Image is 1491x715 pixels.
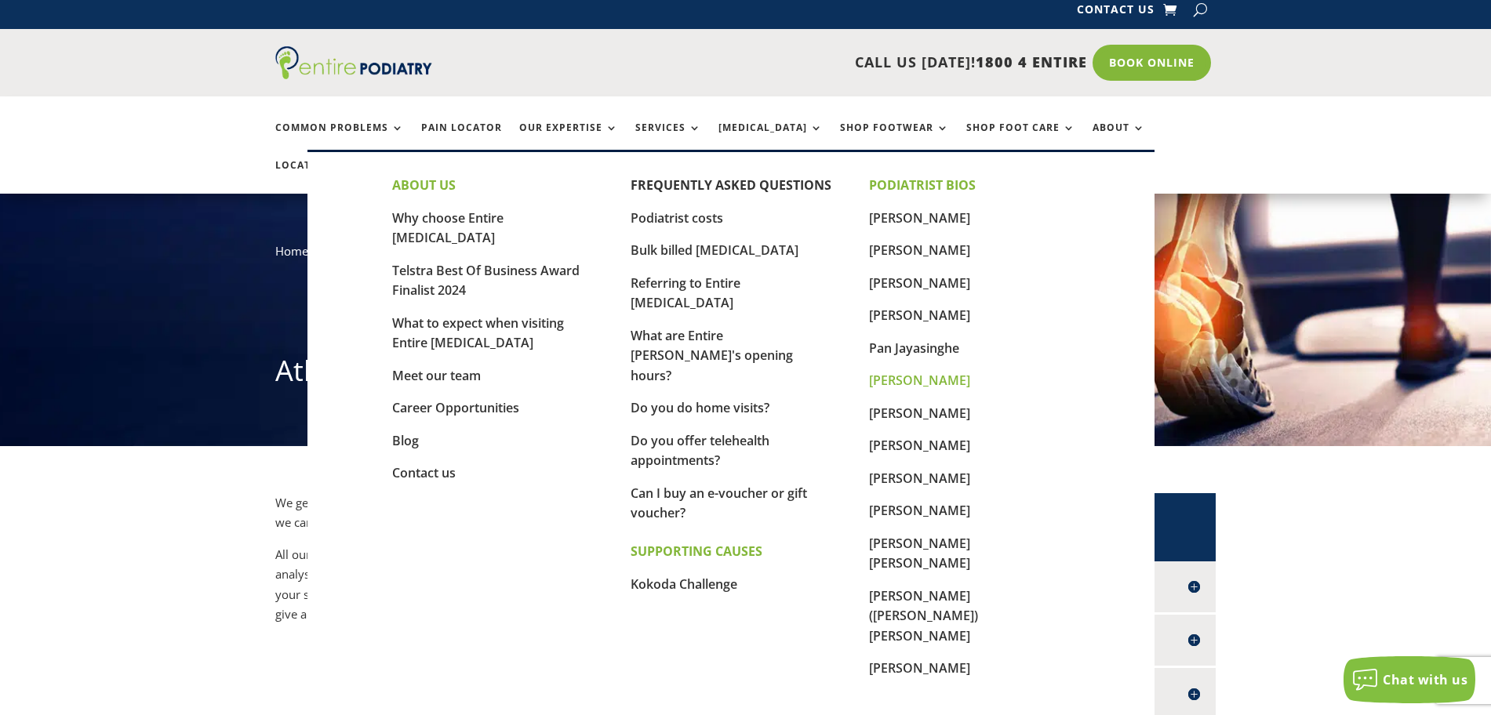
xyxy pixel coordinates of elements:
[392,432,419,449] a: Blog
[1383,671,1467,688] span: Chat with us
[631,327,793,384] a: What are Entire [PERSON_NAME]'s opening hours?
[869,502,970,519] a: [PERSON_NAME]
[275,351,1216,398] h1: Athletes and Sports Performance
[869,209,970,227] a: [PERSON_NAME]
[869,535,970,572] a: [PERSON_NAME] [PERSON_NAME]
[631,176,831,194] a: FREQUENTLY ASKED QUESTIONS
[631,432,769,470] a: Do you offer telehealth appointments?
[869,241,970,259] a: [PERSON_NAME]
[631,209,723,227] a: Podiatrist costs
[976,53,1087,71] span: 1800 4 ENTIRE
[421,122,502,156] a: Pain Locator
[718,122,823,156] a: [MEDICAL_DATA]
[869,339,959,357] a: Pan Jayasinghe
[869,372,970,389] a: [PERSON_NAME]
[869,659,970,677] a: [PERSON_NAME]
[869,274,970,292] a: [PERSON_NAME]
[1077,4,1155,21] a: Contact Us
[631,575,737,593] a: Kokoda Challenge
[392,209,504,247] a: Why choose Entire [MEDICAL_DATA]
[869,470,970,487] a: [PERSON_NAME]
[869,176,976,194] strong: PODIATRIST BIOS
[392,262,580,299] a: Telstra Best Of Business Award Finalist 2024
[275,545,886,625] p: All our podiatrists are trained in visual gait analysis. This is the assessment of the way that y...
[275,67,432,82] a: Entire Podiatry
[631,485,807,522] a: Can I buy an e-voucher or gift voucher?
[869,437,970,454] a: [PERSON_NAME]
[631,399,769,416] a: Do you do home visits?
[392,367,481,384] a: Meet our team
[392,314,564,352] a: What to expect when visiting Entire [MEDICAL_DATA]
[493,53,1087,73] p: CALL US [DATE]!
[275,122,404,156] a: Common Problems
[519,122,618,156] a: Our Expertise
[635,122,701,156] a: Services
[392,464,456,481] a: Contact us
[392,176,456,194] strong: ABOUT US
[275,241,1216,273] nav: breadcrumb
[869,307,970,324] a: [PERSON_NAME]
[275,46,432,79] img: logo (1)
[631,241,798,259] a: Bulk billed [MEDICAL_DATA]
[1344,656,1475,703] button: Chat with us
[840,122,949,156] a: Shop Footwear
[275,493,886,545] p: We get lots of athletes come through our doors. And with our many years of combined experience we...
[966,122,1075,156] a: Shop Foot Care
[1093,45,1211,81] a: Book Online
[631,274,740,312] a: Referring to Entire [MEDICAL_DATA]
[392,399,519,416] a: Career Opportunities
[1093,122,1145,156] a: About
[275,243,308,259] a: Home
[869,587,978,644] a: [PERSON_NAME] ([PERSON_NAME]) [PERSON_NAME]
[631,543,762,560] strong: SUPPORTING CAUSES
[275,160,354,194] a: Locations
[869,405,970,422] a: [PERSON_NAME]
